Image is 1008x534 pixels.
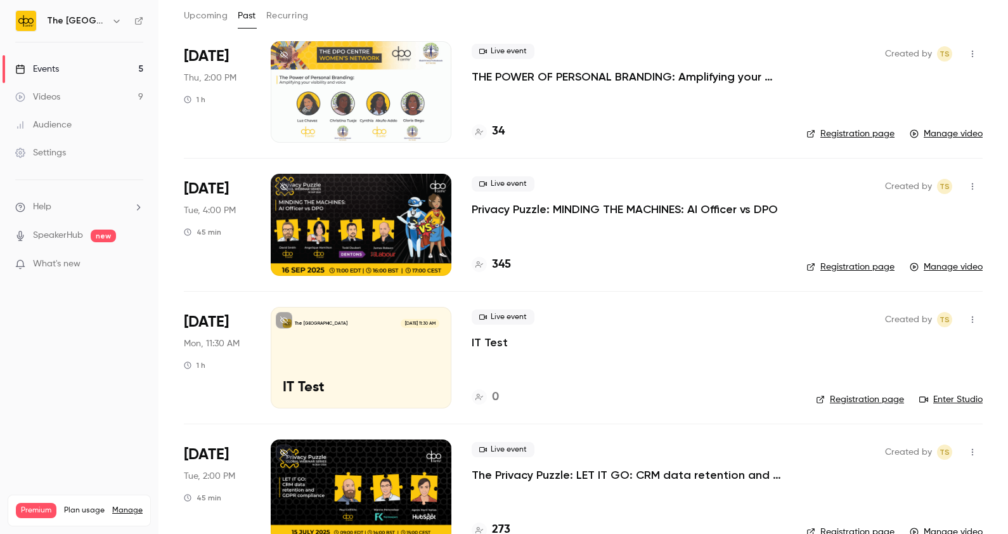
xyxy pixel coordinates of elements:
[184,41,250,143] div: Oct 2 Thu, 2:00 PM (Europe/London)
[184,174,250,275] div: Sep 16 Tue, 4:00 PM (Europe/London)
[15,147,66,159] div: Settings
[472,335,508,350] a: IT Test
[472,44,534,59] span: Live event
[238,6,256,26] button: Past
[472,389,499,406] a: 0
[492,256,511,273] h4: 345
[885,312,932,327] span: Created by
[33,257,81,271] span: What's new
[16,11,36,31] img: The DPO Centre
[472,442,534,457] span: Live event
[15,119,72,131] div: Audience
[940,179,950,194] span: TS
[937,46,952,62] span: Taylor Swann
[937,179,952,194] span: Taylor Swann
[112,505,143,516] a: Manage
[472,123,505,140] a: 34
[91,230,116,242] span: new
[184,360,205,370] div: 1 h
[271,307,451,408] a: IT Test The [GEOGRAPHIC_DATA][DATE] 11:30 AMIT Test
[919,393,983,406] a: Enter Studio
[184,204,236,217] span: Tue, 4:00 PM
[940,46,950,62] span: TS
[184,470,235,483] span: Tue, 2:00 PM
[806,261,895,273] a: Registration page
[885,179,932,194] span: Created by
[184,94,205,105] div: 1 h
[184,227,221,237] div: 45 min
[472,309,534,325] span: Live event
[15,63,59,75] div: Events
[64,505,105,516] span: Plan usage
[295,320,347,327] p: The [GEOGRAPHIC_DATA]
[184,307,250,408] div: Aug 4 Mon, 11:30 AM (Europe/London)
[184,445,229,465] span: [DATE]
[184,337,240,350] span: Mon, 11:30 AM
[885,46,932,62] span: Created by
[15,200,143,214] li: help-dropdown-opener
[816,393,904,406] a: Registration page
[492,389,499,406] h4: 0
[47,15,107,27] h6: The [GEOGRAPHIC_DATA]
[33,229,83,242] a: SpeakerHub
[33,200,51,214] span: Help
[492,123,505,140] h4: 34
[885,445,932,460] span: Created by
[184,72,236,84] span: Thu, 2:00 PM
[15,91,60,103] div: Videos
[472,467,786,483] a: The Privacy Puzzle: LET IT GO: CRM data retention and GDPR compliance
[940,312,950,327] span: TS
[16,503,56,518] span: Premium
[184,6,228,26] button: Upcoming
[401,319,439,328] span: [DATE] 11:30 AM
[184,312,229,332] span: [DATE]
[910,127,983,140] a: Manage video
[472,69,786,84] a: THE POWER OF PERSONAL BRANDING: Amplifying your visibility invoice
[472,176,534,192] span: Live event
[128,259,143,270] iframe: Noticeable Trigger
[184,179,229,199] span: [DATE]
[806,127,895,140] a: Registration page
[940,445,950,460] span: TS
[283,380,439,396] p: IT Test
[937,445,952,460] span: Taylor Swann
[184,46,229,67] span: [DATE]
[910,261,983,273] a: Manage video
[266,6,309,26] button: Recurring
[472,256,511,273] a: 345
[184,493,221,503] div: 45 min
[472,202,778,217] a: Privacy Puzzle: MINDING THE MACHINES: AI Officer vs DPO
[937,312,952,327] span: Taylor Swann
